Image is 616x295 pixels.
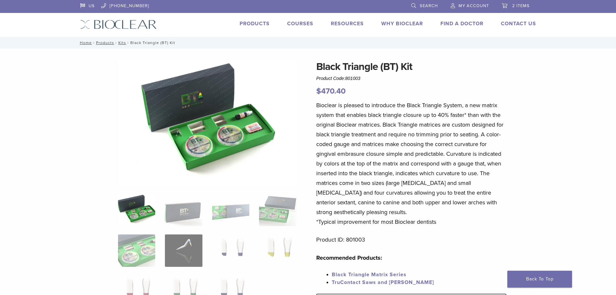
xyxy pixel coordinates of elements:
[259,234,296,267] img: Black Triangle (BT) Kit - Image 8
[259,194,296,226] img: Black Triangle (BT) Kit - Image 4
[118,40,126,45] a: Kits
[331,20,364,27] a: Resources
[316,76,360,81] span: Product Code:
[96,40,114,45] a: Products
[165,194,202,226] img: Black Triangle (BT) Kit - Image 2
[316,235,506,244] p: Product ID: 801003
[212,194,249,226] img: Black Triangle (BT) Kit - Image 3
[118,234,155,267] img: Black Triangle (BT) Kit - Image 5
[501,20,536,27] a: Contact Us
[316,254,382,261] strong: Recommended Products:
[507,271,572,288] a: Back To Top
[165,234,202,267] img: Black Triangle (BT) Kit - Image 6
[118,194,155,226] img: Intro-Black-Triangle-Kit-6-Copy-e1548792917662-324x324.jpg
[440,20,483,27] a: Find A Doctor
[316,86,321,96] span: $
[345,76,361,81] span: 801003
[287,20,313,27] a: Courses
[118,59,297,185] img: Intro Black Triangle Kit-6 - Copy
[75,37,541,49] nav: Black Triangle (BT) Kit
[78,40,92,45] a: Home
[316,86,346,96] bdi: 470.40
[459,3,489,8] span: My Account
[420,3,438,8] span: Search
[212,234,249,267] img: Black Triangle (BT) Kit - Image 7
[381,20,423,27] a: Why Bioclear
[92,41,96,44] span: /
[126,41,130,44] span: /
[316,100,506,227] p: Bioclear is pleased to introduce the Black Triangle System, a new matrix system that enables blac...
[240,20,270,27] a: Products
[316,59,506,74] h1: Black Triangle (BT) Kit
[114,41,118,44] span: /
[332,271,406,278] a: Black Triangle Matrix Series
[332,279,434,286] a: TruContact Saws and [PERSON_NAME]
[80,20,157,29] img: Bioclear
[512,3,530,8] span: 2 items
